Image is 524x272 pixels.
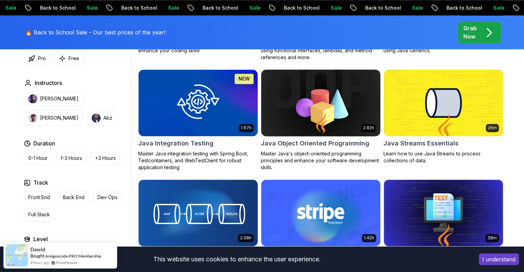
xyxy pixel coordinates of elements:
p: [PERSON_NAME] [40,115,79,121]
p: Back to School [31,4,78,11]
img: provesource social proof notification image [6,244,28,266]
p: 26m [488,125,497,131]
p: Full Stack [28,211,50,218]
h2: Java Streams Essentials [383,139,459,148]
a: Java Streams card2.08hJava StreamsMaster Data Processing with Java Streams [138,179,258,267]
img: Java Streams Essentials card [384,69,503,136]
span: Dawid [30,247,45,252]
h2: Instructors [35,79,62,87]
div: This website uses cookies to enhance the user experience. [5,252,469,267]
p: Back to School [112,4,159,11]
img: instructor img [28,94,37,103]
img: Stripe Checkout card [261,179,380,246]
p: Master Java's object-oriented programming principles and enhance your software development skills. [261,150,381,171]
img: Java Integration Testing card [138,69,258,136]
h2: Java Object Oriented Programming [261,139,369,148]
button: instructor img[PERSON_NAME] [24,91,83,106]
p: Back to School [194,4,240,11]
p: 2.08h [240,235,251,241]
p: 0-1 Hour [28,155,48,162]
span: Bought [30,253,44,259]
a: ProveSource [56,260,78,265]
p: 🔥 Back to School Sale - Our best prices of the year! [25,28,165,36]
h2: Track [33,178,48,187]
a: Amigoscode PRO Membership [45,253,101,259]
p: [PERSON_NAME] [40,95,79,102]
p: Abz [103,115,112,121]
p: Back to School [356,4,403,11]
a: Java Object Oriented Programming card2.82hJava Object Oriented ProgrammingMaster Java's object-or... [261,69,381,171]
p: Sale [484,4,506,11]
img: instructor img [28,113,37,122]
button: +3 Hours [91,152,120,165]
button: Dev Ops [93,191,122,204]
p: Sale [159,4,181,11]
p: Sale [78,4,100,11]
img: instructor img [92,113,101,122]
p: Grab Now [463,24,477,41]
p: NEW [238,75,250,82]
button: 1-3 Hours [56,152,86,165]
p: Dev Ops [97,194,117,201]
p: Master Java integration testing with Spring Boot, Testcontainers, and WebTestClient for robust ap... [138,150,258,171]
button: Full Stack [24,208,54,221]
h2: Level [33,235,48,243]
p: Pro [38,55,46,62]
p: Back End [63,194,84,201]
p: Free [69,55,79,62]
p: 1-3 Hours [61,155,82,162]
button: 0-1 Hour [24,152,52,165]
p: Sale [240,4,263,11]
button: instructor img[PERSON_NAME] [24,110,83,126]
p: Back to School [438,4,484,11]
img: Java Unit Testing Essentials card [384,179,503,246]
button: Free [54,52,84,65]
p: 1.42h [364,235,374,241]
button: Front End [24,191,54,204]
p: Front End [28,194,50,201]
h2: Duration [33,139,55,148]
p: Learn to write efficient and scalable Java code using functional interfaces, lambdas, and method ... [261,40,381,61]
img: Java Object Oriented Programming card [258,68,383,138]
p: Sale [322,4,344,11]
p: 2.82h [363,125,374,131]
a: Java Streams Essentials card26mJava Streams EssentialsLearn how to use Java Streams to process co... [383,69,503,164]
p: Learn how to use Java Streams to process collections of data. [383,150,503,164]
h2: Java Integration Testing [138,139,214,148]
button: Pro [24,52,50,65]
button: instructor imgAbz [87,110,117,126]
a: Java Integration Testing card1.67hNEWJava Integration TestingMaster Java integration testing with... [138,69,258,171]
p: Sale [403,4,425,11]
button: Accept cookies [479,253,519,265]
p: 38m [487,235,497,241]
img: Java Streams card [138,179,258,246]
p: Back to School [275,4,322,11]
p: 1.67h [241,125,251,131]
button: Back End [59,191,89,204]
span: 8 hours ago [30,260,49,265]
p: +3 Hours [95,155,116,162]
